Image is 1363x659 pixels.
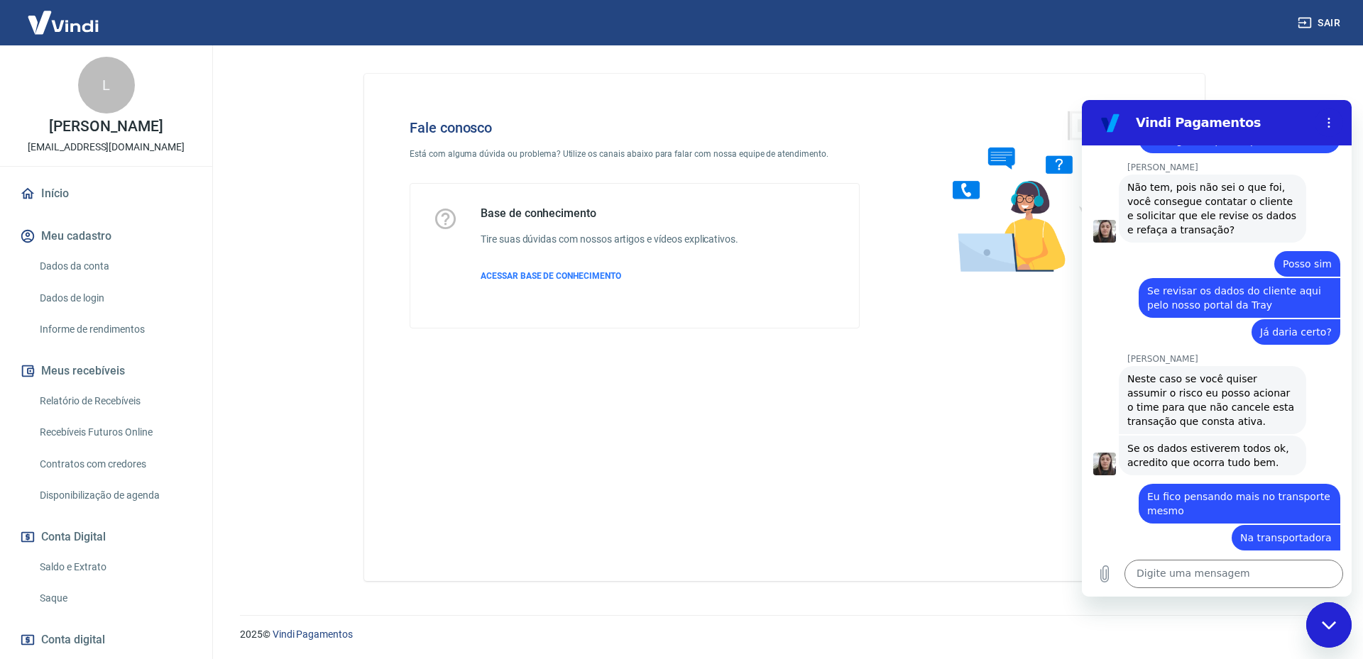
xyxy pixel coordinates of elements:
a: Vindi Pagamentos [273,628,353,640]
h6: Tire suas dúvidas com nossos artigos e vídeos explicativos. [481,232,738,247]
a: Recebíveis Futuros Online [34,418,195,447]
a: Disponibilização de agenda [34,481,195,510]
a: Contratos com credores [34,450,195,479]
div: L [78,57,135,113]
a: Dados de login [34,284,195,313]
a: Início [17,178,195,209]
a: Relatório de Recebíveis [34,387,195,416]
iframe: Botão para abrir a janela de mensagens, conversa em andamento [1306,602,1352,648]
p: [PERSON_NAME] [49,119,163,134]
h5: Base de conhecimento [481,206,738,221]
a: Saldo e Extrato [34,553,195,582]
img: Fale conosco [924,96,1140,286]
p: [EMAIL_ADDRESS][DOMAIN_NAME] [28,140,185,155]
p: Está com alguma dúvida ou problema? Utilize os canais abaixo para falar com nossa equipe de atend... [410,148,860,160]
a: Saque [34,584,195,613]
button: Meus recebíveis [17,355,195,387]
iframe: Janela de mensagens [1082,100,1352,597]
p: 2025 © [240,627,1329,642]
a: ACESSAR BASE DE CONHECIMENTO [481,270,738,282]
a: Dados da conta [34,252,195,281]
button: Meu cadastro [17,221,195,252]
button: Conta Digital [17,521,195,553]
span: ACESSAR BASE DE CONHECIMENTO [481,271,621,281]
a: Informe de rendimentos [34,315,195,344]
span: Conta digital [41,630,105,650]
button: Sair [1295,10,1346,36]
h4: Fale conosco [410,119,860,136]
a: Conta digital [17,624,195,655]
img: Vindi [17,1,109,44]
